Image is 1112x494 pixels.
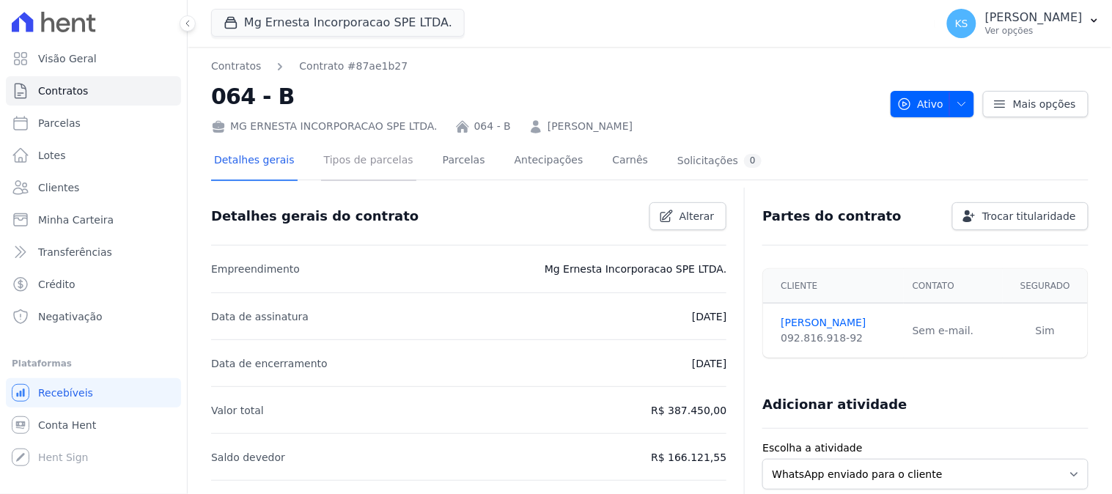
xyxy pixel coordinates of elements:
[548,119,633,134] a: [PERSON_NAME]
[897,91,944,117] span: Ativo
[6,141,181,170] a: Lotes
[762,207,902,225] h3: Partes do contrato
[6,378,181,408] a: Recebíveis
[985,10,1083,25] p: [PERSON_NAME]
[680,209,715,224] span: Alterar
[651,402,726,419] p: R$ 387.450,00
[744,154,762,168] div: 0
[38,180,79,195] span: Clientes
[299,59,408,74] a: Contrato #87ae1b27
[211,355,328,372] p: Data de encerramento
[6,173,181,202] a: Clientes
[211,59,879,74] nav: Breadcrumb
[762,396,907,413] h3: Adicionar atividade
[6,270,181,299] a: Crédito
[6,237,181,267] a: Transferências
[38,309,103,324] span: Negativação
[321,142,416,181] a: Tipos de parcelas
[891,91,975,117] button: Ativo
[211,402,264,419] p: Valor total
[440,142,488,181] a: Parcelas
[12,355,175,372] div: Plataformas
[952,202,1089,230] a: Trocar titularidade
[1003,303,1088,358] td: Sim
[38,277,76,292] span: Crédito
[677,154,762,168] div: Solicitações
[38,213,114,227] span: Minha Carteira
[211,260,300,278] p: Empreendimento
[38,84,88,98] span: Contratos
[6,108,181,138] a: Parcelas
[955,18,968,29] span: KS
[904,303,1003,358] td: Sem e-mail.
[983,91,1089,117] a: Mais opções
[545,260,727,278] p: Mg Ernesta Incorporacao SPE LTDA.
[985,25,1083,37] p: Ver opções
[38,245,112,259] span: Transferências
[1013,97,1076,111] span: Mais opções
[6,44,181,73] a: Visão Geral
[781,331,894,346] div: 092.816.918-92
[649,202,727,230] a: Alterar
[211,119,438,134] div: MG ERNESTA INCORPORACAO SPE LTDA.
[674,142,765,181] a: Solicitações0
[38,418,96,432] span: Conta Hent
[651,449,726,466] p: R$ 166.121,55
[935,3,1112,44] button: KS [PERSON_NAME] Ver opções
[512,142,586,181] a: Antecipações
[211,59,408,74] nav: Breadcrumb
[6,205,181,235] a: Minha Carteira
[6,76,181,106] a: Contratos
[692,308,726,325] p: [DATE]
[1003,269,1088,303] th: Segurado
[38,116,81,130] span: Parcelas
[609,142,651,181] a: Carnês
[211,80,879,113] h2: 064 - B
[211,59,261,74] a: Contratos
[692,355,726,372] p: [DATE]
[38,51,97,66] span: Visão Geral
[211,9,465,37] button: Mg Ernesta Incorporacao SPE LTDA.
[38,148,66,163] span: Lotes
[211,308,309,325] p: Data de assinatura
[6,410,181,440] a: Conta Hent
[38,386,93,400] span: Recebíveis
[211,207,419,225] h3: Detalhes gerais do contrato
[211,449,285,466] p: Saldo devedor
[211,142,298,181] a: Detalhes gerais
[762,440,1089,456] label: Escolha a atividade
[781,315,894,331] a: [PERSON_NAME]
[474,119,511,134] a: 064 - B
[904,269,1003,303] th: Contato
[982,209,1076,224] span: Trocar titularidade
[763,269,903,303] th: Cliente
[6,302,181,331] a: Negativação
